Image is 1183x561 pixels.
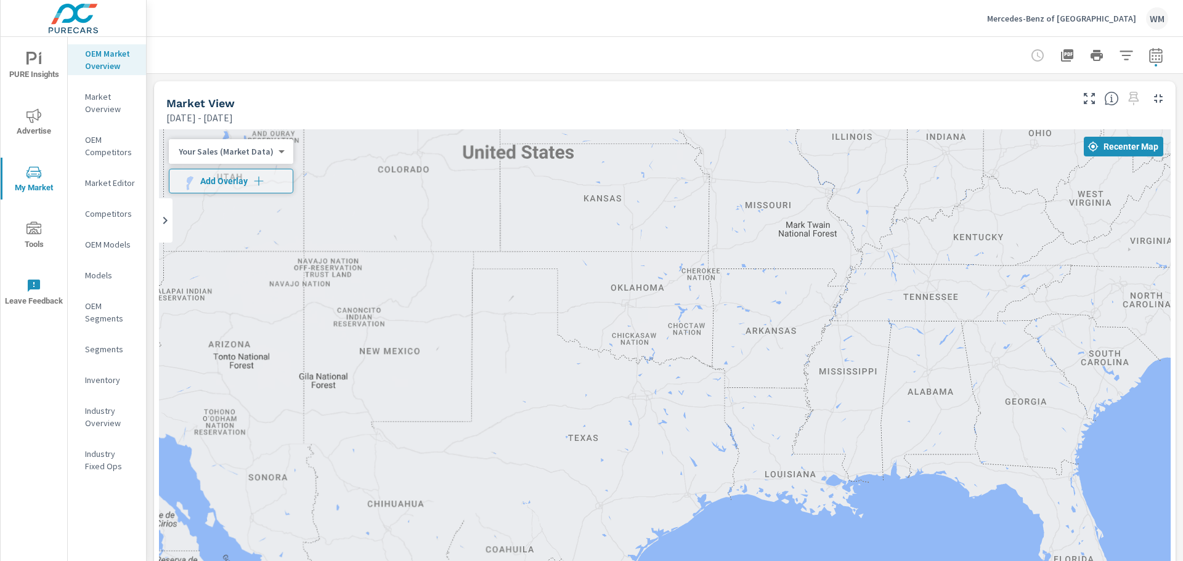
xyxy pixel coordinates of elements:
span: Find the biggest opportunities in your market for your inventory. Understand by postal code where... [1104,91,1119,106]
h5: Market View [166,97,235,110]
span: PURE Insights [4,52,63,82]
p: Market Editor [85,177,136,189]
p: Segments [85,343,136,355]
p: Industry Overview [85,405,136,429]
p: OEM Models [85,238,136,251]
div: OEM Segments [68,297,146,328]
span: Leave Feedback [4,278,63,309]
p: Competitors [85,208,136,220]
span: My Market [4,165,63,195]
p: Mercedes-Benz of [GEOGRAPHIC_DATA] [987,13,1136,24]
div: Industry Fixed Ops [68,445,146,475]
button: Recenter Map [1084,137,1163,156]
div: OEM Competitors [68,131,146,161]
div: Segments [68,340,146,358]
p: [DATE] - [DATE] [166,110,233,125]
div: Inventory [68,371,146,389]
button: Add Overlay [169,169,293,193]
button: "Export Report to PDF" [1055,43,1079,68]
div: Competitors [68,204,146,223]
p: OEM Market Overview [85,47,136,72]
p: Inventory [85,374,136,386]
button: Make Fullscreen [1079,89,1099,108]
div: OEM Market Overview [68,44,146,75]
p: Market Overview [85,91,136,115]
div: WM [1146,7,1168,30]
div: Market Editor [68,174,146,192]
div: OEM Models [68,235,146,254]
span: Recenter Map [1089,141,1158,152]
span: Add Overlay [174,175,288,187]
div: Industry Overview [68,402,146,432]
div: Market Overview [68,87,146,118]
div: Your Sales (Market Data) [169,146,283,158]
p: OEM Segments [85,300,136,325]
p: Your Sales (Market Data) [179,146,274,157]
div: Models [68,266,146,285]
p: Industry Fixed Ops [85,448,136,472]
span: Advertise [4,108,63,139]
span: Tools [4,222,63,252]
p: OEM Competitors [85,134,136,158]
div: nav menu [1,37,67,320]
p: Models [85,269,136,281]
button: Minimize Widget [1148,89,1168,108]
button: Apply Filters [1114,43,1139,68]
